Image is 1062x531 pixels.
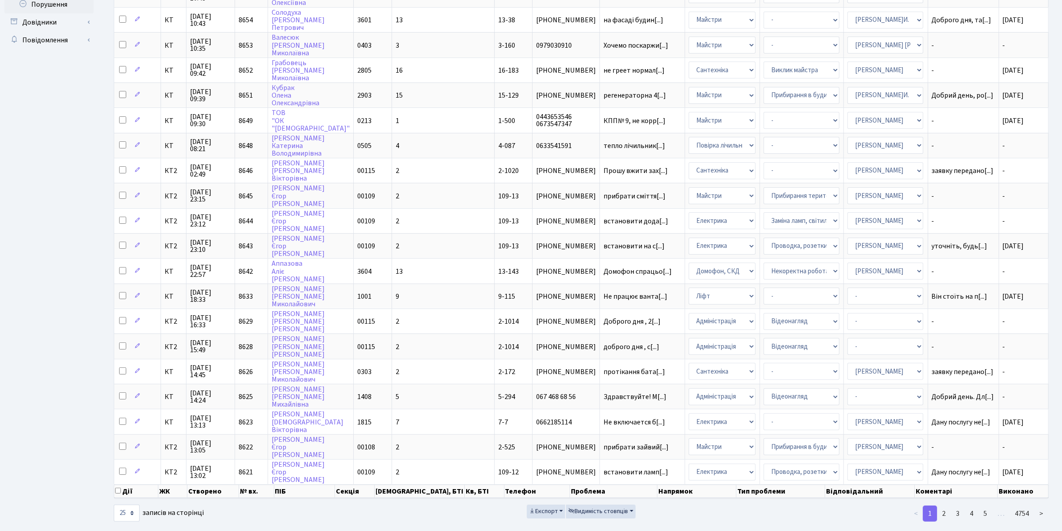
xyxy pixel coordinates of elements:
[536,42,596,49] span: 0979030910
[272,33,325,58] a: Валесюк[PERSON_NAME]Миколаївна
[239,66,253,75] span: 8652
[536,368,596,375] span: [PHONE_NUMBER]
[239,15,253,25] span: 8654
[568,507,628,516] span: Видимість стовпців
[190,88,231,103] span: [DATE] 09:39
[570,485,657,498] th: Проблема
[239,485,274,498] th: № вх.
[274,485,335,498] th: ПІБ
[498,241,519,251] span: 109-13
[396,267,403,276] span: 13
[396,367,399,377] span: 2
[396,91,403,100] span: 15
[272,435,325,460] a: [PERSON_NAME]Єгор[PERSON_NAME]
[536,393,596,400] span: 067 468 68 56
[272,234,325,259] a: [PERSON_NAME]Єгор[PERSON_NAME]
[165,117,183,124] span: КТ
[239,417,253,427] span: 8623
[190,113,231,128] span: [DATE] 09:30
[536,67,596,74] span: [PHONE_NUMBER]
[335,485,375,498] th: Секція
[190,364,231,379] span: [DATE] 14:45
[1003,216,1005,226] span: -
[357,392,372,402] span: 1408
[603,417,665,427] span: Не включается б[...]
[657,485,736,498] th: Напрямок
[566,505,636,519] button: Видимість стовпців
[165,16,183,24] span: КТ
[190,390,231,404] span: [DATE] 14:24
[190,264,231,278] span: [DATE] 22:57
[498,392,515,402] span: 5-294
[536,193,596,200] span: [PHONE_NUMBER]
[357,91,372,100] span: 2903
[272,158,325,183] a: [PERSON_NAME][PERSON_NAME]Вікторівна
[498,467,519,477] span: 109-12
[1003,292,1024,301] span: [DATE]
[1003,342,1005,352] span: -
[603,15,663,25] span: на фасаді будин[...]
[1034,506,1049,522] a: >
[529,507,558,516] span: Експорт
[190,289,231,303] span: [DATE] 18:33
[165,42,183,49] span: КТ
[1003,241,1024,251] span: [DATE]
[165,444,183,451] span: КТ2
[932,268,995,275] span: -
[190,440,231,454] span: [DATE] 13:05
[536,218,596,225] span: [PHONE_NUMBER]
[498,417,508,427] span: 7-7
[396,442,399,452] span: 2
[114,505,204,522] label: записів на сторінці
[603,342,659,352] span: доброго дня , с[...]
[1003,166,1005,176] span: -
[272,284,325,309] a: [PERSON_NAME][PERSON_NAME]Миколайович
[498,41,515,50] span: 3-160
[165,67,183,74] span: КТ
[272,384,325,409] a: [PERSON_NAME][PERSON_NAME]Михайлівна
[498,317,519,326] span: 2-1014
[536,293,596,300] span: [PHONE_NUMBER]
[190,415,231,429] span: [DATE] 13:13
[932,392,994,402] span: Добрий день. Дл[...]
[239,317,253,326] span: 8629
[165,318,183,325] span: КТ2
[915,485,998,498] th: Коментарі
[239,91,253,100] span: 8651
[603,367,665,377] span: протікання бата[...]
[4,13,94,31] a: Довідники
[272,259,325,284] a: АппазоваАліє[PERSON_NAME]
[165,393,183,400] span: КТ
[498,342,519,352] span: 2-1014
[187,485,239,498] th: Створено
[165,469,183,476] span: КТ2
[932,15,992,25] span: Доброго дня, та[...]
[603,442,669,452] span: прибрати зайвий[...]
[498,15,515,25] span: 13-38
[114,485,158,498] th: Дії
[357,367,372,377] span: 0303
[1003,467,1024,477] span: [DATE]
[272,410,343,435] a: [PERSON_NAME][DEMOGRAPHIC_DATA]Вікторівна
[239,166,253,176] span: 8646
[1003,15,1024,25] span: [DATE]
[357,317,375,326] span: 00115
[190,13,231,27] span: [DATE] 10:43
[498,442,515,452] span: 2-525
[1003,317,1005,326] span: -
[165,419,183,426] span: КТ
[165,243,183,250] span: КТ2
[932,142,995,149] span: -
[396,41,399,50] span: 3
[190,138,231,152] span: [DATE] 08:21
[498,116,515,126] span: 1-500
[357,267,372,276] span: 3604
[932,444,995,451] span: -
[1003,392,1005,402] span: -
[536,243,596,250] span: [PHONE_NUMBER]
[190,38,231,52] span: [DATE] 10:35
[932,67,995,74] span: -
[536,142,596,149] span: 0633541591
[498,267,519,276] span: 13-143
[950,506,965,522] a: 3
